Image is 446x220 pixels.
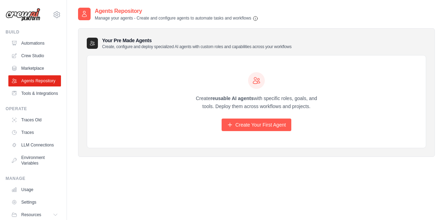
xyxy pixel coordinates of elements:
a: Marketplace [8,63,61,74]
a: Tools & Integrations [8,88,61,99]
p: Manage your agents - Create and configure agents to automate tasks and workflows [95,15,258,21]
a: Environment Variables [8,152,61,169]
a: Automations [8,38,61,49]
a: LLM Connections [8,139,61,151]
div: Manage [6,176,61,181]
div: Operate [6,106,61,112]
h3: Your Pre Made Agents [102,37,292,50]
div: Build [6,29,61,35]
a: Settings [8,197,61,208]
span: Resources [21,212,41,218]
a: Traces [8,127,61,138]
a: Agents Repository [8,75,61,86]
strong: reusable AI agents [210,96,254,101]
a: Create Your First Agent [222,119,292,131]
p: Create with specific roles, goals, and tools. Deploy them across workflows and projects. [190,94,323,111]
a: Traces Old [8,114,61,126]
a: Crew Studio [8,50,61,61]
p: Create, configure and deploy specialized AI agents with custom roles and capabilities across your... [102,44,292,50]
img: Logo [6,8,40,22]
a: Usage [8,184,61,195]
h2: Agents Repository [95,7,258,15]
